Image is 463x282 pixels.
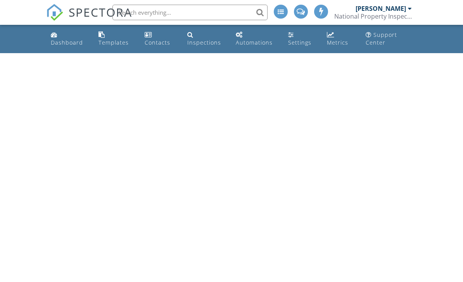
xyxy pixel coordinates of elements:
a: Automations (Basic) [233,28,278,50]
div: Contacts [145,39,170,46]
a: Inspections [184,28,227,50]
div: Automations [236,39,273,46]
a: Settings [285,28,318,50]
a: Dashboard [48,28,89,50]
span: SPECTORA [69,4,132,20]
div: Templates [98,39,129,46]
div: Settings [288,39,311,46]
input: Search everything... [112,5,268,20]
img: The Best Home Inspection Software - Spectora [46,4,63,21]
a: Metrics [324,28,356,50]
a: Support Center [363,28,415,50]
div: National Property Inspections [334,12,412,20]
div: [PERSON_NAME] [356,5,406,12]
div: Inspections [187,39,221,46]
div: Metrics [327,39,348,46]
a: SPECTORA [46,10,132,27]
a: Contacts [142,28,178,50]
a: Templates [95,28,135,50]
div: Support Center [366,31,397,46]
div: Dashboard [51,39,83,46]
